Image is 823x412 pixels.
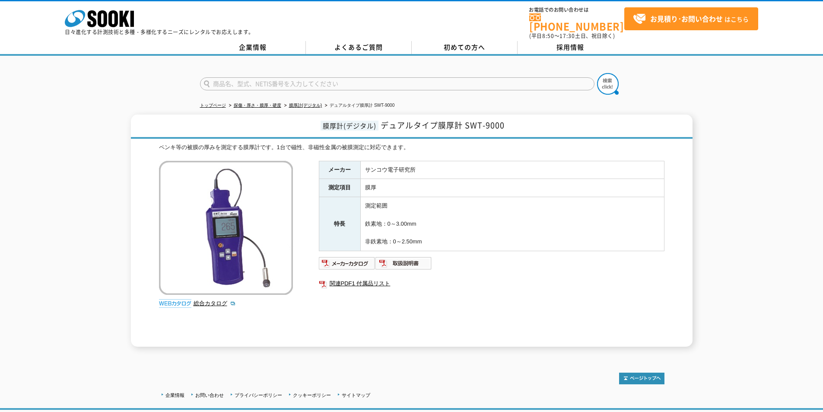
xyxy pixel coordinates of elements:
a: よくあるご質問 [306,41,412,54]
img: 取扱説明書 [375,256,432,270]
a: 初めての方へ [412,41,518,54]
div: ペンキ等の被膜の厚みを測定する膜厚計です。1台で磁性、非磁性金属の被膜測定に対応できます。 [159,143,664,152]
a: クッキーポリシー [293,393,331,398]
img: メーカーカタログ [319,256,375,270]
a: プライバシーポリシー [235,393,282,398]
a: お問い合わせ [195,393,224,398]
a: [PHONE_NUMBER] [529,13,624,31]
a: お見積り･お問い合わせはこちら [624,7,758,30]
a: 関連PDF1 付属品リスト [319,278,664,289]
span: 初めての方へ [444,42,485,52]
a: 採用情報 [518,41,623,54]
span: お電話でのお問い合わせは [529,7,624,13]
li: デュアルタイプ膜厚計 SWT-9000 [323,101,394,110]
a: 取扱説明書 [375,262,432,268]
th: 測定項目 [319,179,360,197]
p: 日々進化する計測技術と多種・多様化するニーズにレンタルでお応えします。 [65,29,254,35]
span: 17:30 [559,32,575,40]
a: 企業情報 [165,393,184,398]
span: 8:50 [542,32,554,40]
span: (平日 ～ 土日、祝日除く) [529,32,615,40]
span: デュアルタイプ膜厚計 SWT-9000 [381,119,505,131]
td: 測定範囲 鉄素地：0～3.00mm 非鉄素地：0～2.50mm [360,197,664,251]
a: メーカーカタログ [319,262,375,268]
a: 総合カタログ [194,300,236,307]
a: トップページ [200,103,226,108]
td: 膜厚 [360,179,664,197]
strong: お見積り･お問い合わせ [650,13,723,24]
img: トップページへ [619,373,664,384]
img: webカタログ [159,299,191,308]
th: メーカー [319,161,360,179]
th: 特長 [319,197,360,251]
span: 膜厚計(デジタル) [321,121,378,131]
a: サイトマップ [342,393,370,398]
td: サンコウ電子研究所 [360,161,664,179]
a: 膜厚計(デジタル) [289,103,322,108]
img: btn_search.png [597,73,619,95]
img: デュアルタイプ膜厚計 SWT-9000 [159,161,293,295]
input: 商品名、型式、NETIS番号を入力してください [200,77,594,90]
a: 探傷・厚さ・膜厚・硬度 [234,103,281,108]
a: 企業情報 [200,41,306,54]
span: はこちら [633,13,749,26]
